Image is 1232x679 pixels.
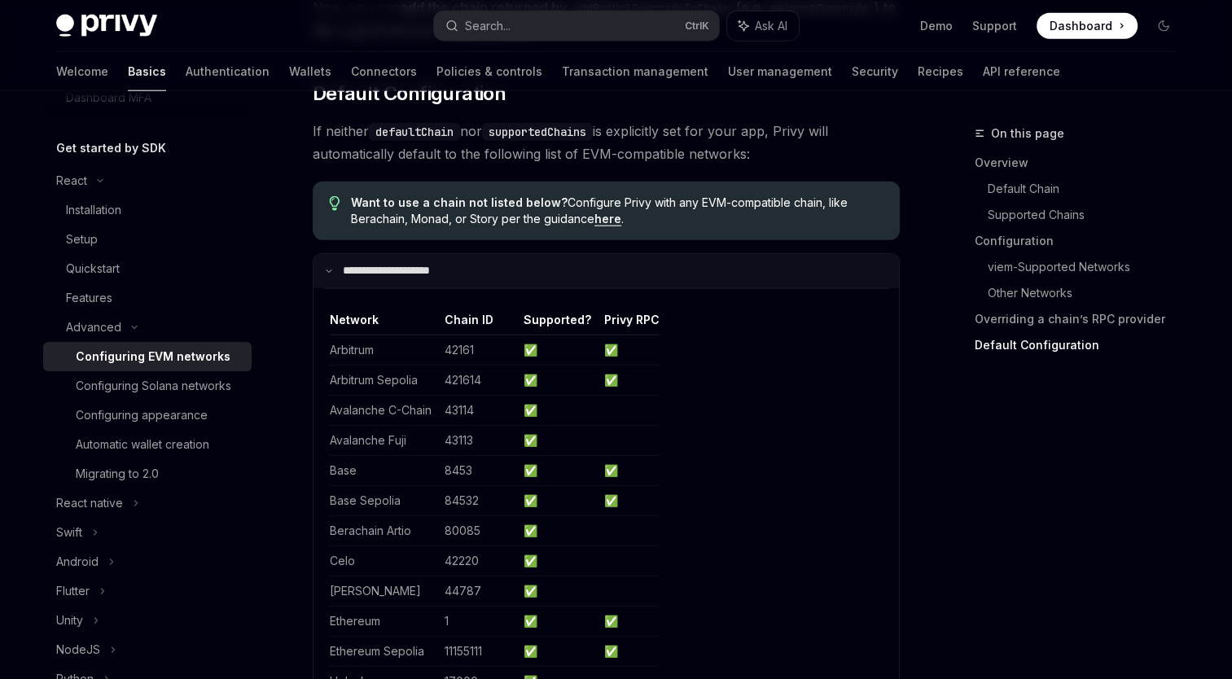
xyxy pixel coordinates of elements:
span: Ask AI [755,18,787,34]
td: ✅ [517,636,598,666]
td: Base [330,455,438,485]
a: Overview [975,150,1190,176]
a: Configuring EVM networks [43,342,252,371]
td: Base Sepolia [330,485,438,515]
td: ✅ [517,515,598,545]
a: Installation [43,195,252,225]
a: Security [852,52,898,91]
div: Configuring Solana networks [76,376,231,396]
td: Arbitrum Sepolia [330,365,438,395]
td: ✅ [598,455,660,485]
td: Berachain Artio [330,515,438,545]
code: supportedChains [482,123,593,141]
td: Celo [330,545,438,576]
span: On this page [991,124,1064,143]
code: defaultChain [369,123,460,141]
td: ✅ [598,485,660,515]
div: Setup [66,230,98,249]
div: Installation [66,200,121,220]
span: Configure Privy with any EVM-compatible chain, like Berachain, Monad, or Story per the guidance . [351,195,883,227]
div: React native [56,493,123,513]
a: Features [43,283,252,313]
th: Privy RPC [598,312,660,335]
a: viem-Supported Networks [988,254,1190,280]
a: Setup [43,225,252,254]
span: If neither nor is explicitly set for your app, Privy will automatically default to the following ... [313,120,900,165]
a: Welcome [56,52,108,91]
a: Recipes [918,52,963,91]
a: Wallets [289,52,331,91]
div: Flutter [56,581,90,601]
td: 43114 [438,395,517,425]
a: Policies & controls [436,52,542,91]
td: 42161 [438,335,517,365]
td: Ethereum [330,606,438,636]
td: ✅ [517,545,598,576]
a: User management [728,52,832,91]
div: Migrating to 2.0 [76,464,159,484]
a: Chain ID [445,313,493,327]
span: Default Configuration [313,81,506,107]
strong: Want to use a chain not listed below? [351,195,568,209]
th: Supported? [517,312,598,335]
td: 421614 [438,365,517,395]
td: ✅ [598,365,660,395]
a: Default Configuration [975,332,1190,358]
a: Transaction management [562,52,708,91]
img: dark logo [56,15,157,37]
div: Advanced [66,318,121,337]
div: Configuring appearance [76,405,208,425]
button: Search...CtrlK [434,11,719,41]
span: Ctrl K [685,20,709,33]
td: ✅ [598,335,660,365]
a: Demo [920,18,953,34]
div: Search... [465,16,511,36]
td: ✅ [598,606,660,636]
span: Dashboard [1050,18,1112,34]
td: ✅ [517,335,598,365]
td: ✅ [517,365,598,395]
td: [PERSON_NAME] [330,576,438,606]
td: 42220 [438,545,517,576]
a: Configuring Solana networks [43,371,252,401]
div: Features [66,288,112,308]
a: Quickstart [43,254,252,283]
div: Swift [56,523,82,542]
button: Toggle dark mode [1151,13,1177,39]
div: Configuring EVM networks [76,347,230,366]
a: API reference [983,52,1060,91]
div: Automatic wallet creation [76,435,209,454]
td: Avalanche C-Chain [330,395,438,425]
th: Network [330,312,438,335]
td: 43113 [438,425,517,455]
a: Other Networks [988,280,1190,306]
div: Quickstart [66,259,120,278]
td: ✅ [517,395,598,425]
td: Arbitrum [330,335,438,365]
td: 8453 [438,455,517,485]
h5: Get started by SDK [56,138,166,158]
td: 80085 [438,515,517,545]
a: Dashboard [1037,13,1138,39]
div: NodeJS [56,640,100,659]
a: here [594,212,621,226]
td: ✅ [517,455,598,485]
div: Unity [56,611,83,630]
a: Support [972,18,1017,34]
a: Basics [128,52,166,91]
a: Automatic wallet creation [43,430,252,459]
a: Authentication [186,52,270,91]
a: Migrating to 2.0 [43,459,252,488]
td: 1 [438,606,517,636]
a: Configuration [975,228,1190,254]
button: Ask AI [727,11,799,41]
td: Ethereum Sepolia [330,636,438,666]
a: Connectors [351,52,417,91]
td: ✅ [517,425,598,455]
a: Overriding a chain’s RPC provider [975,306,1190,332]
td: ✅ [598,636,660,666]
td: 84532 [438,485,517,515]
td: ✅ [517,606,598,636]
td: ✅ [517,576,598,606]
td: 44787 [438,576,517,606]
